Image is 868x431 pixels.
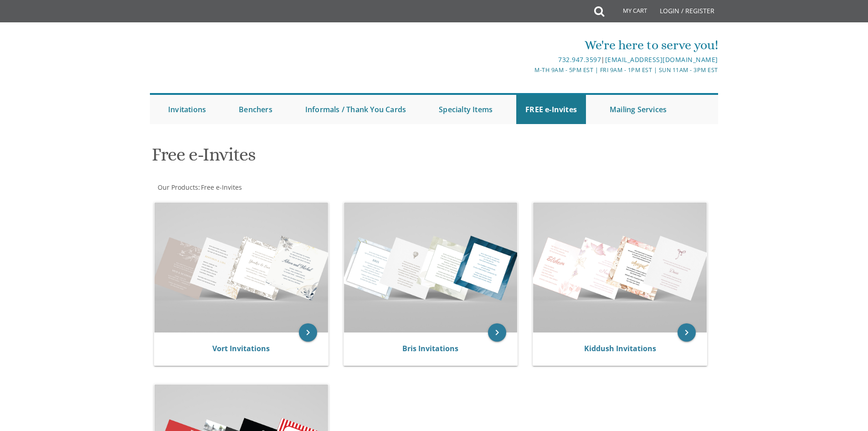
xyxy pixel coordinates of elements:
[430,95,502,124] a: Specialty Items
[678,323,696,342] a: keyboard_arrow_right
[340,36,718,54] div: We're here to serve you!
[516,95,586,124] a: FREE e-Invites
[603,1,653,24] a: My Cart
[200,183,242,192] a: Free e-Invites
[340,65,718,75] div: M-Th 9am - 5pm EST | Fri 9am - 1pm EST | Sun 11am - 3pm EST
[605,55,718,64] a: [EMAIL_ADDRESS][DOMAIN_NAME]
[558,55,601,64] a: 732.947.3597
[230,95,282,124] a: Benchers
[154,203,328,332] img: Vort Invitations
[157,183,198,192] a: Our Products
[488,323,506,342] a: keyboard_arrow_right
[201,183,242,192] span: Free e-Invites
[296,95,415,124] a: Informals / Thank You Cards
[533,203,707,332] img: Kiddush Invitations
[159,95,215,124] a: Invitations
[340,54,718,65] div: |
[402,343,458,353] a: Bris Invitations
[152,145,524,171] h1: Free e-Invites
[601,95,676,124] a: Mailing Services
[212,343,270,353] a: Vort Invitations
[150,183,434,192] div: :
[344,203,518,332] img: Bris Invitations
[584,343,656,353] a: Kiddush Invitations
[299,323,317,342] a: keyboard_arrow_right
